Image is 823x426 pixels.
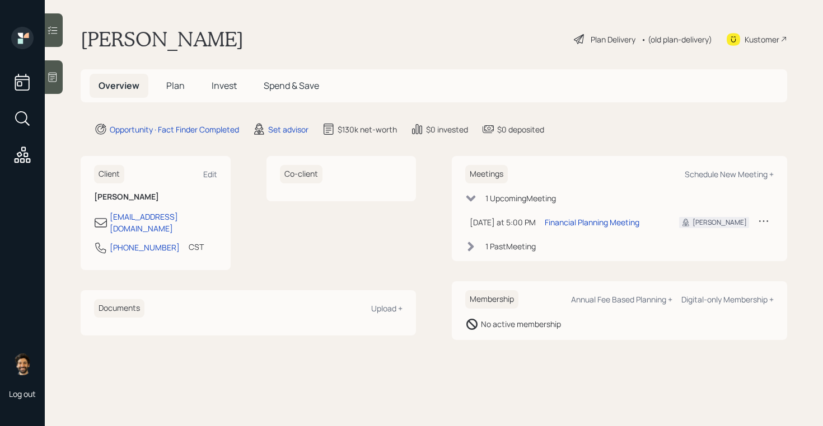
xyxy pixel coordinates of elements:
[94,165,124,183] h6: Client
[591,34,635,45] div: Plan Delivery
[268,124,308,135] div: Set advisor
[641,34,712,45] div: • (old plan-delivery)
[338,124,397,135] div: $130k net-worth
[166,79,185,92] span: Plan
[212,79,237,92] span: Invest
[426,124,468,135] div: $0 invested
[189,241,204,253] div: CST
[110,124,239,135] div: Opportunity · Fact Finder Completed
[481,318,561,330] div: No active membership
[693,217,747,228] div: [PERSON_NAME]
[94,299,144,318] h6: Documents
[485,240,536,252] div: 1 Past Meeting
[371,303,403,314] div: Upload +
[485,192,556,204] div: 1 Upcoming Meeting
[81,27,244,51] h1: [PERSON_NAME]
[745,34,779,45] div: Kustomer
[110,211,217,234] div: [EMAIL_ADDRESS][DOMAIN_NAME]
[9,389,36,399] div: Log out
[470,216,536,228] div: [DATE] at 5:00 PM
[685,169,774,179] div: Schedule New Meeting +
[94,192,217,202] h6: [PERSON_NAME]
[497,124,544,135] div: $0 deposited
[110,242,180,253] div: [PHONE_NUMBER]
[11,353,34,375] img: eric-schwartz-headshot.png
[203,169,217,179] div: Edit
[99,79,139,92] span: Overview
[571,294,672,305] div: Annual Fee Based Planning +
[545,216,639,228] div: Financial Planning Meeting
[280,165,322,183] h6: Co-client
[465,290,518,309] h6: Membership
[465,165,508,183] h6: Meetings
[264,79,319,92] span: Spend & Save
[681,294,774,305] div: Digital-only Membership +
